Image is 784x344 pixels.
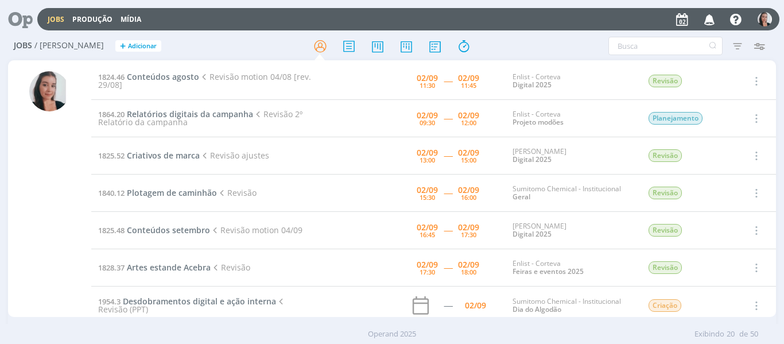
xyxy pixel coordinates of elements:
div: Enlist - Corteva [513,73,631,90]
button: Mídia [117,15,145,24]
img: C [29,71,69,111]
a: 1828.37Artes estande Acebra [98,262,211,273]
div: Enlist - Corteva [513,110,631,127]
div: 02/09 [458,149,479,157]
span: 1824.46 [98,72,125,82]
a: 1824.46Conteúdos agosto [98,71,199,82]
div: Enlist - Corteva [513,260,631,276]
a: Produção [72,14,112,24]
a: 1840.12Plotagem de caminhão [98,187,217,198]
div: 12:00 [461,119,476,126]
div: 17:30 [461,231,476,238]
span: Revisão motion 04/09 [210,225,302,235]
span: Artes estande Acebra [127,262,211,273]
div: 02/09 [458,186,479,194]
span: Adicionar [128,42,157,50]
span: Revisão [649,261,682,274]
span: Revisão (PPT) [98,296,286,315]
a: Feiras e eventos 2025 [513,266,584,276]
img: C [758,12,772,26]
span: Relatórios digitais da campanha [127,109,253,119]
span: ----- [444,187,452,198]
span: Exibindo [694,328,724,340]
span: / [PERSON_NAME] [34,41,104,51]
div: 09:30 [420,119,435,126]
span: Conteúdos agosto [127,71,199,82]
div: 11:45 [461,82,476,88]
a: Digital 2025 [513,154,552,164]
span: 1954.3 [98,296,121,307]
a: Digital 2025 [513,80,552,90]
div: 02/09 [458,111,479,119]
a: Mídia [121,14,141,24]
span: 1825.48 [98,225,125,235]
span: + [120,40,126,52]
div: 02/09 [458,74,479,82]
button: Produção [69,15,116,24]
div: [PERSON_NAME] [513,222,631,239]
span: ----- [444,113,452,123]
span: ----- [444,75,452,86]
span: Revisão [649,187,682,199]
a: 1825.52Criativos de marca [98,150,200,161]
div: Sumitomo Chemical - Institucional [513,185,631,202]
div: 02/09 [417,111,438,119]
span: 50 [750,328,758,340]
div: 16:45 [420,231,435,238]
span: Plotagem de caminhão [127,187,217,198]
button: +Adicionar [115,40,161,52]
span: Criativos de marca [127,150,200,161]
div: 02/09 [417,149,438,157]
span: 1864.20 [98,109,125,119]
div: ----- [444,302,452,310]
input: Busca [608,37,723,55]
button: C [757,9,773,29]
div: 02/09 [458,223,479,231]
div: 15:30 [420,194,435,200]
span: Planejamento [649,112,703,125]
div: 02/09 [458,261,479,269]
span: Revisão [211,262,250,273]
span: Revisão [649,224,682,237]
a: Jobs [48,14,64,24]
span: 1840.12 [98,188,125,198]
span: Revisão [649,149,682,162]
div: 16:00 [461,194,476,200]
span: 1828.37 [98,262,125,273]
div: Sumitomo Chemical - Institucional [513,297,631,314]
span: Conteúdos setembro [127,225,210,235]
div: 02/09 [417,261,438,269]
div: 13:00 [420,157,435,163]
button: Jobs [44,15,68,24]
span: 20 [727,328,735,340]
div: 11:30 [420,82,435,88]
div: 17:30 [420,269,435,275]
span: ----- [444,225,452,235]
div: 18:00 [461,269,476,275]
span: Revisão motion 04/08 [rev. 29/08] [98,71,311,90]
a: Dia do Algodão [513,304,561,314]
div: 02/09 [417,223,438,231]
a: 1954.3Desdobramentos digital e ação interna [98,296,276,307]
a: 1864.20Relatórios digitais da campanha [98,109,253,119]
span: Desdobramentos digital e ação interna [123,296,276,307]
span: Revisão ajustes [200,150,269,161]
span: ----- [444,150,452,161]
a: Geral [513,192,530,202]
span: ----- [444,262,452,273]
span: 1825.52 [98,150,125,161]
div: 02/09 [465,302,486,310]
span: Jobs [14,41,32,51]
span: Criação [649,299,681,312]
span: Revisão [217,187,257,198]
div: 02/09 [417,186,438,194]
span: Revisão 2º Relatório da campanha [98,109,302,127]
div: [PERSON_NAME] [513,148,631,164]
div: 02/09 [417,74,438,82]
a: Projeto modões [513,117,564,127]
div: 15:00 [461,157,476,163]
a: 1825.48Conteúdos setembro [98,225,210,235]
span: Revisão [649,75,682,87]
a: Digital 2025 [513,229,552,239]
span: de [739,328,748,340]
